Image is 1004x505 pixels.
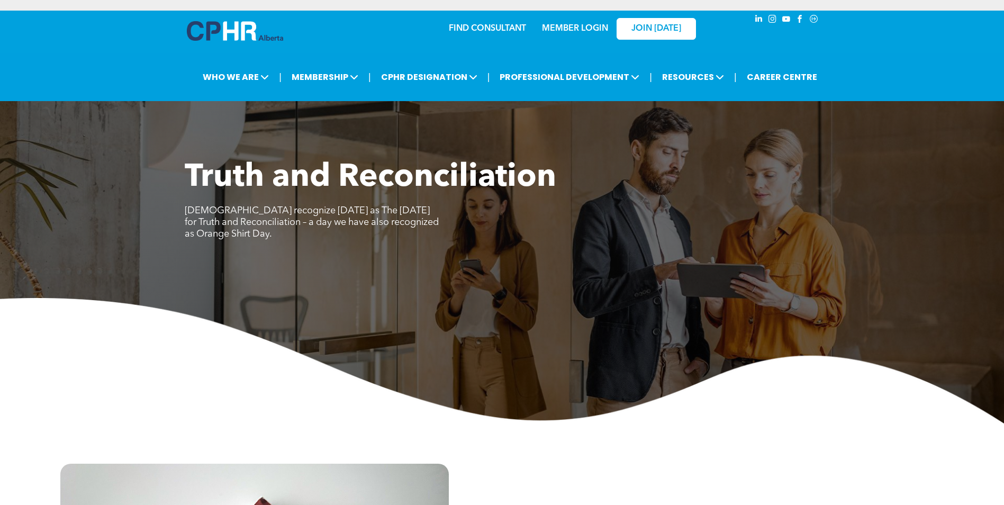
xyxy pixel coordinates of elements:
[279,66,282,88] li: |
[659,67,727,87] span: RESOURCES
[378,67,481,87] span: CPHR DESIGNATION
[744,67,820,87] a: CAREER CENTRE
[288,67,361,87] span: MEMBERSHIP
[487,66,490,88] li: |
[617,18,696,40] a: JOIN [DATE]
[496,67,643,87] span: PROFESSIONAL DEVELOPMENT
[753,13,765,28] a: linkedin
[185,206,439,239] span: [DEMOGRAPHIC_DATA] recognize [DATE] as The [DATE] for Truth and Reconciliation – a day we have al...
[185,162,556,194] span: Truth and Reconciliation
[368,66,371,88] li: |
[794,13,806,28] a: facebook
[631,24,681,34] span: JOIN [DATE]
[542,24,608,33] a: MEMBER LOGIN
[187,21,283,41] img: A blue and white logo for cp alberta
[200,67,272,87] span: WHO WE ARE
[449,24,526,33] a: FIND CONSULTANT
[808,13,820,28] a: Social network
[767,13,779,28] a: instagram
[649,66,652,88] li: |
[734,66,737,88] li: |
[781,13,792,28] a: youtube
